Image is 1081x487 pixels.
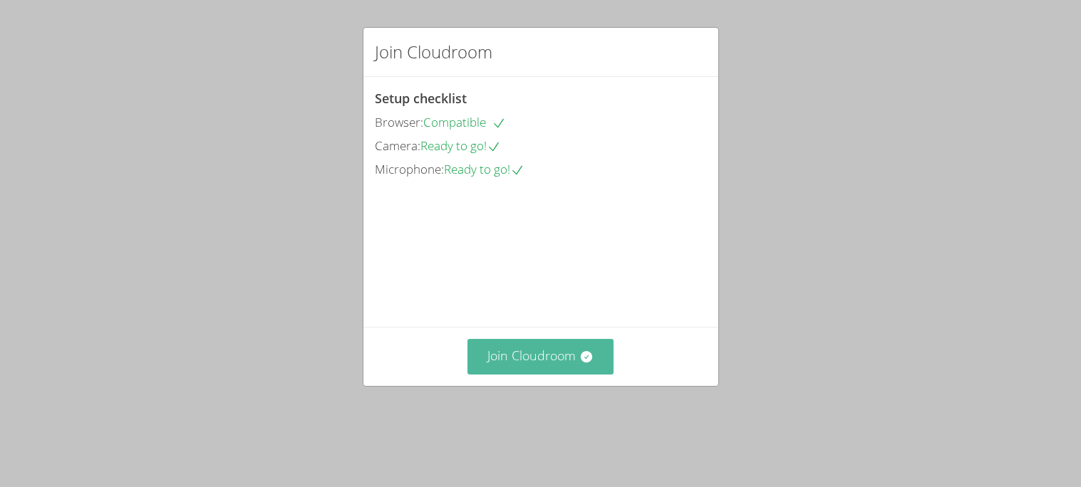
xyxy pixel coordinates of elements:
span: Camera: [375,137,420,154]
span: Ready to go! [420,137,501,154]
span: Browser: [375,114,423,130]
span: Compatible [423,114,506,130]
span: Microphone: [375,161,444,177]
button: Join Cloudroom [467,339,614,374]
h2: Join Cloudroom [375,39,492,65]
span: Setup checklist [375,90,467,107]
span: Ready to go! [444,161,524,177]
